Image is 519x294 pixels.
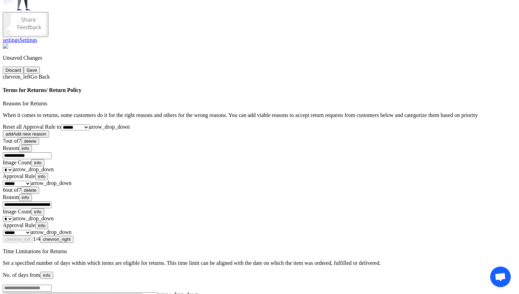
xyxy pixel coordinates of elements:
button: chevron_right [40,236,73,243]
span: 7 out of 7 [3,138,21,144]
div: Approval Rule [3,173,516,180]
p: Set a specified number of days within which items are eligible for returns. This time limit can b... [3,260,516,266]
button: chevron_left [3,236,33,243]
span: arrow_drop_down [31,180,71,186]
div: Image Count [3,208,516,215]
button: Reason [19,145,32,152]
p: Unsaved Changes [3,55,516,61]
button: info [35,222,48,229]
button: Save [24,67,39,74]
p: No. of days from [3,272,516,279]
span: chevron_left [5,237,31,242]
span: arrow_drop_down [13,215,54,221]
h4: Terms for Returns/ Return Policy [3,87,516,93]
span: settings [3,37,20,43]
span: chevron_left [3,74,31,80]
label: Reason [3,145,32,151]
div: Approval Rule [3,222,516,229]
span: delete [24,139,36,144]
span: info [43,273,50,278]
select: arrow_drop_down [61,125,89,130]
a: settingsSettings [3,37,37,43]
div: Add new reason [5,131,46,137]
button: addAdd new reason [3,130,49,138]
span: info [34,160,42,165]
img: Logo [3,43,20,49]
label: Reason [3,194,32,200]
button: info [40,272,53,279]
span: Reset all Approval Rule to [3,124,61,130]
button: info [31,159,44,166]
span: Go Back [3,74,50,80]
button: info [31,208,44,215]
p: Time Limitations for Returns [3,248,516,255]
span: info [34,209,42,214]
span: Settings [20,37,37,43]
span: 1 / 4 [33,236,40,242]
button: info [35,173,48,180]
span: delete [24,188,36,193]
span: add [5,131,13,137]
span: info [38,223,46,228]
img: share feedback [5,13,46,35]
span: 6 out of 7 [3,187,21,193]
p: Reasons for Returns [3,101,516,107]
span: chevron_right [43,237,71,242]
p: When it comes to returns, some customers do it for the right reasons and others for the wrong rea... [3,112,516,118]
span: arrow_drop_down [13,166,54,172]
span: info [22,195,29,200]
span: info [38,174,46,179]
a: Open chat [490,267,511,287]
button: delete [21,187,39,194]
button: Reason [19,194,32,201]
span: arrow_drop_down [31,229,71,235]
button: Discard [3,67,24,74]
div: Image Count [3,159,516,166]
span: info [22,146,29,151]
button: delete [21,138,39,145]
span: arrow_drop_down [89,124,130,130]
